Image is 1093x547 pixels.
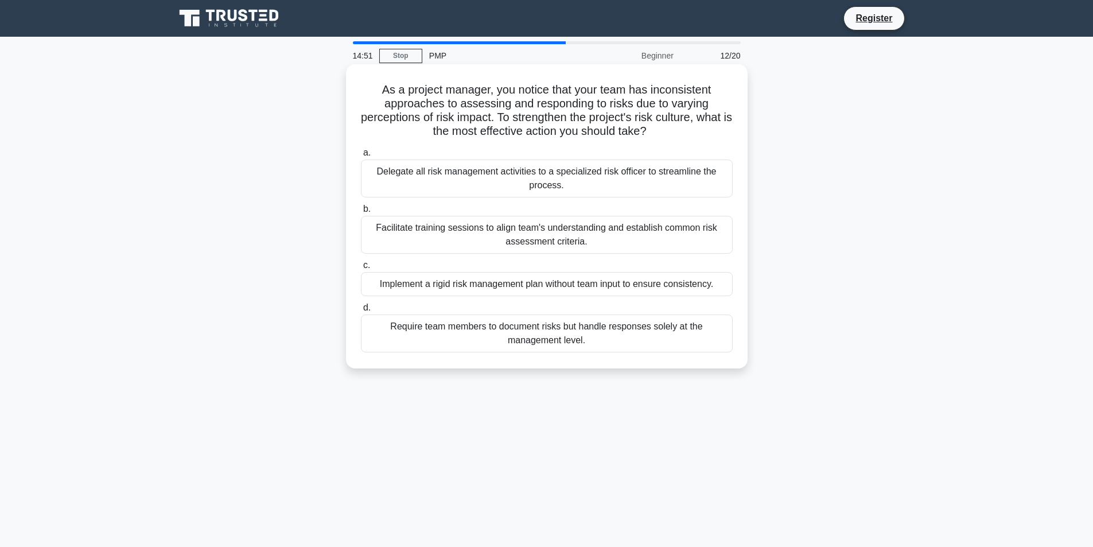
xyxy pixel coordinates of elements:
div: Facilitate training sessions to align team's understanding and establish common risk assessment c... [361,216,733,254]
h5: As a project manager, you notice that your team has inconsistent approaches to assessing and resp... [360,83,734,139]
span: a. [363,148,371,157]
div: Beginner [580,44,680,67]
div: PMP [422,44,580,67]
div: 12/20 [680,44,748,67]
span: d. [363,302,371,312]
a: Stop [379,49,422,63]
div: 14:51 [346,44,379,67]
div: Delegate all risk management activities to a specialized risk officer to streamline the process. [361,160,733,197]
a: Register [849,11,899,25]
div: Implement a rigid risk management plan without team input to ensure consistency. [361,272,733,296]
span: c. [363,260,370,270]
span: b. [363,204,371,214]
div: Require team members to document risks but handle responses solely at the management level. [361,315,733,352]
